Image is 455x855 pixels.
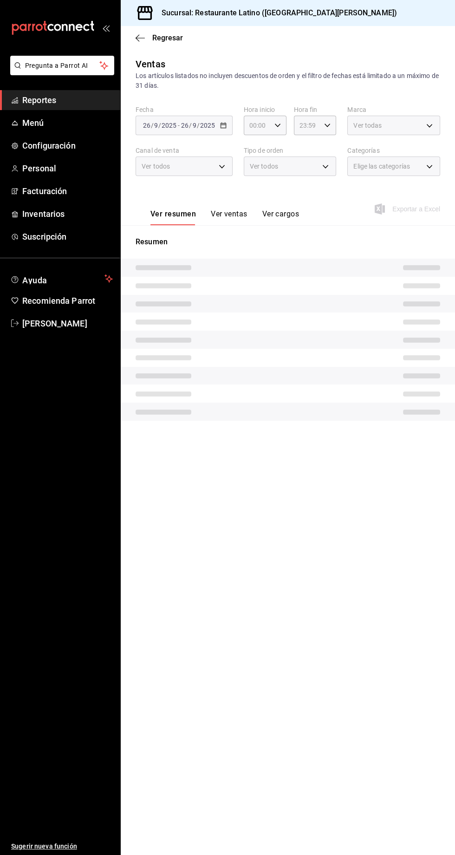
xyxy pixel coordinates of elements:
[22,230,113,243] span: Suscripción
[22,208,113,220] span: Inventarios
[22,139,113,152] span: Configuración
[189,122,192,129] span: /
[22,273,101,284] span: Ayuda
[22,94,113,106] span: Reportes
[150,209,299,225] div: navigation tabs
[154,122,158,129] input: --
[262,209,299,225] button: Ver cargos
[6,67,114,77] a: Pregunta a Parrot AI
[244,147,337,154] label: Tipo de orden
[294,106,337,113] label: Hora fin
[154,7,397,19] h3: Sucursal: Restaurante Latino ([GEOGRAPHIC_DATA][PERSON_NAME])
[22,162,113,175] span: Personal
[211,209,247,225] button: Ver ventas
[136,106,233,113] label: Fecha
[22,185,113,197] span: Facturación
[151,122,154,129] span: /
[25,61,100,71] span: Pregunta a Parrot AI
[200,122,215,129] input: ----
[102,24,110,32] button: open_drawer_menu
[143,122,151,129] input: --
[152,33,183,42] span: Regresar
[22,317,113,330] span: [PERSON_NAME]
[22,117,113,129] span: Menú
[150,209,196,225] button: Ver resumen
[178,122,180,129] span: -
[197,122,200,129] span: /
[353,162,410,171] span: Elige las categorías
[10,56,114,75] button: Pregunta a Parrot AI
[158,122,161,129] span: /
[192,122,197,129] input: --
[136,33,183,42] button: Regresar
[347,147,440,154] label: Categorías
[136,147,233,154] label: Canal de venta
[142,162,170,171] span: Ver todos
[181,122,189,129] input: --
[353,121,382,130] span: Ver todas
[136,71,440,91] div: Los artículos listados no incluyen descuentos de orden y el filtro de fechas está limitado a un m...
[347,106,440,113] label: Marca
[22,294,113,307] span: Recomienda Parrot
[244,106,286,113] label: Hora inicio
[136,57,165,71] div: Ventas
[250,162,278,171] span: Ver todos
[11,842,113,851] span: Sugerir nueva función
[136,236,440,248] p: Resumen
[161,122,177,129] input: ----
